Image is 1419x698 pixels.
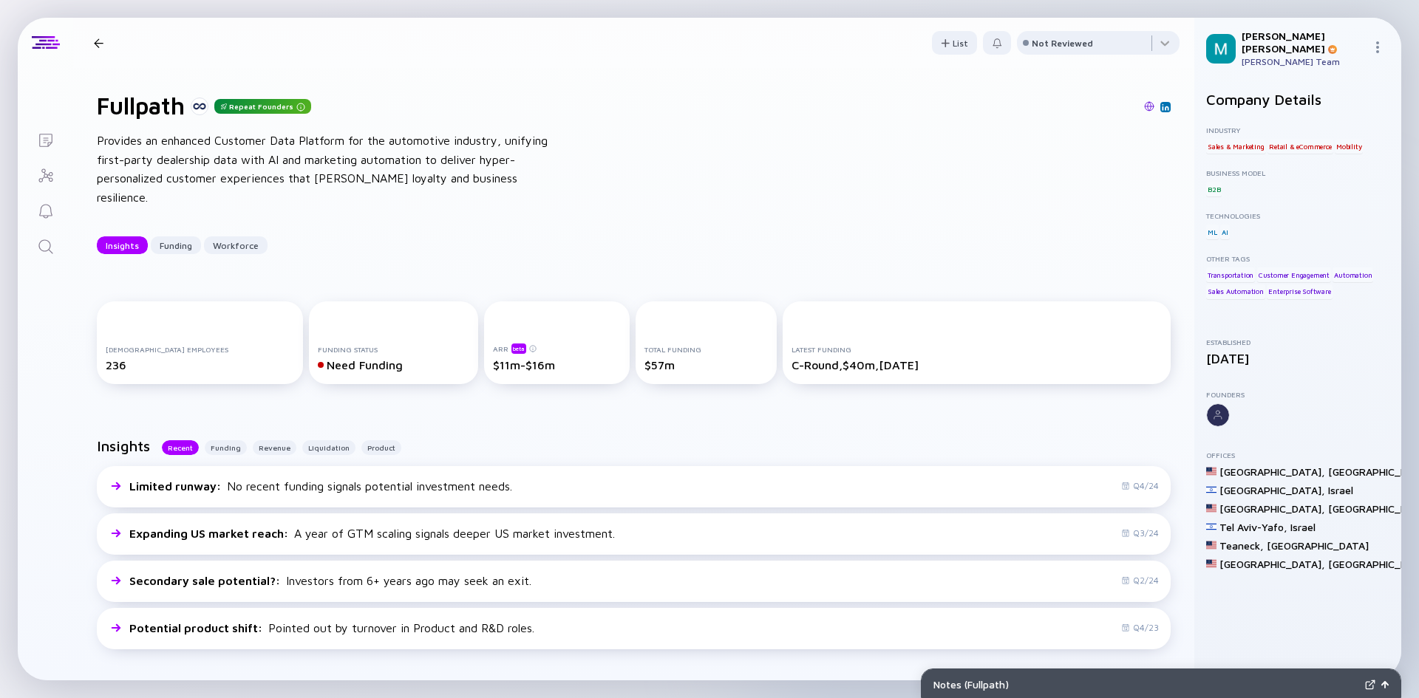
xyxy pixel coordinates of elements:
div: Investors from 6+ years ago may seek an exit. [129,574,531,587]
div: Retail & eCommerce [1267,139,1333,154]
div: Q4/24 [1121,480,1159,491]
div: Mobility [1335,139,1363,154]
h2: Company Details [1206,91,1389,108]
button: Funding [151,236,201,254]
div: Q3/24 [1121,527,1159,538]
div: [DEMOGRAPHIC_DATA] Employees [106,345,294,354]
img: United States Flag [1206,558,1216,569]
div: $11m-$16m [493,358,621,372]
div: A year of GTM scaling signals deeper US market investment. [129,527,615,540]
div: Offices [1206,451,1389,459]
div: [PERSON_NAME] Team [1242,56,1366,67]
div: Not Reviewed [1032,38,1093,49]
button: Recent [162,440,199,455]
div: Transportation [1206,267,1255,282]
div: Customer Engagement [1257,267,1331,282]
img: United States Flag [1206,466,1216,476]
div: Insights [97,234,148,257]
div: Q2/24 [1121,575,1159,586]
span: Limited runway : [129,479,224,493]
div: Technologies [1206,211,1389,220]
div: Business Model [1206,168,1389,177]
div: Pointed out by turnover in Product and R&D roles. [129,621,534,634]
span: Expanding US market reach : [129,527,291,540]
div: Other Tags [1206,254,1389,263]
div: Sales & Marketing [1206,139,1266,154]
span: Potential product shift : [129,621,265,634]
img: Menu [1372,41,1384,53]
div: Latest Funding [792,345,1162,354]
img: United States Flag [1206,503,1216,513]
div: No recent funding signals potential investment needs. [129,479,512,493]
div: Enterprise Software [1267,284,1332,299]
div: Q4/23 [1121,622,1159,633]
div: Israel [1328,484,1353,496]
div: Total Funding [644,345,767,354]
button: List [932,31,977,55]
button: Revenue [253,440,296,455]
img: Israel Flag [1206,521,1216,532]
div: Israel [1290,521,1316,533]
div: Sales Automation [1206,284,1265,299]
div: [GEOGRAPHIC_DATA] , [1219,558,1325,570]
div: Workforce [204,234,268,257]
div: B2B [1206,182,1222,196]
div: [GEOGRAPHIC_DATA] , [1219,465,1325,478]
a: Search [18,227,73,263]
button: Liquidation [302,440,355,455]
img: Expand Notes [1365,680,1375,690]
div: Founders [1206,390,1389,399]
div: Tel Aviv-Yafo , [1219,521,1287,533]
img: Open Notes [1381,681,1389,688]
div: AI [1220,225,1230,239]
div: Automation [1333,267,1373,282]
button: Funding [205,440,247,455]
img: United States Flag [1206,540,1216,550]
img: Mordechai Profile Picture [1206,34,1236,64]
div: Notes ( Fullpath ) [933,678,1359,691]
div: Need Funding [318,358,469,372]
button: Product [361,440,401,455]
h2: Insights [97,437,150,454]
div: Funding [151,234,201,257]
div: Teaneck , [1219,539,1264,552]
div: beta [511,343,526,354]
a: Reminders [18,192,73,227]
div: [PERSON_NAME] [PERSON_NAME] [1242,30,1366,55]
a: Lists [18,121,73,157]
h1: Fullpath [97,92,185,120]
div: Provides an enhanced Customer Data Platform for the automotive industry, unifying first-party dea... [97,131,570,207]
span: Secondary sale potential? : [129,574,283,587]
div: $57m [644,358,767,372]
div: List [932,32,977,55]
img: Fullpath Linkedin Page [1162,103,1169,111]
div: C-Round, $40m, [DATE] [792,358,1162,372]
div: 236 [106,358,294,372]
button: Workforce [204,236,268,254]
img: Fullpath Website [1144,101,1154,112]
img: Israel Flag [1206,485,1216,495]
div: Repeat Founders [214,99,311,114]
div: Funding Status [318,345,469,354]
a: Investor Map [18,157,73,192]
div: Established [1206,338,1389,346]
div: Industry [1206,126,1389,134]
div: [GEOGRAPHIC_DATA] , [1219,502,1325,515]
div: ML [1206,225,1219,239]
button: Insights [97,236,148,254]
div: [GEOGRAPHIC_DATA] [1267,539,1369,552]
div: ARR [493,343,621,354]
div: [DATE] [1206,351,1389,366]
div: [GEOGRAPHIC_DATA] , [1219,484,1325,496]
